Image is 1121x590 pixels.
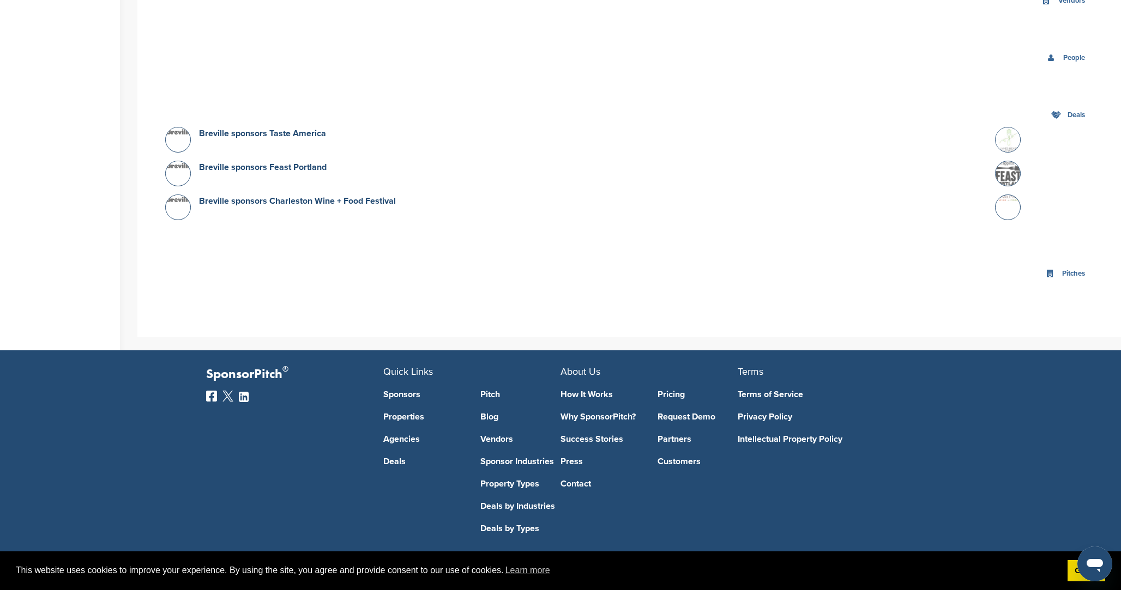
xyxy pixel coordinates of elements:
img: Data [166,195,193,202]
a: Deals by Industries [480,502,561,510]
a: Pricing [658,390,738,399]
div: People [1060,52,1088,64]
div: Pitches [1059,267,1088,280]
a: learn more about cookies [504,562,552,579]
img: Twitter [222,391,233,402]
a: Agencies [383,435,464,443]
img: Data?1415810131 [996,127,1023,162]
img: Data [166,127,193,135]
span: Terms [738,366,763,378]
a: Press [560,457,641,466]
a: Breville sponsors Feast Portland [199,162,327,173]
a: How It Works [560,390,641,399]
img: Open uri20141112 64162 1hv3buo?1415809616 [996,161,1023,188]
div: Deals [1065,109,1088,121]
a: Customers [658,457,738,466]
a: Intellectual Property Policy [738,435,899,443]
p: SponsorPitch [206,367,383,382]
a: Partners [658,435,738,443]
a: Deals [383,457,464,466]
img: Facebook [206,391,217,402]
a: Blog [480,412,561,421]
span: Quick Links [383,366,433,378]
a: Request Demo [658,412,738,421]
a: Breville sponsors Taste America [199,128,326,139]
iframe: Button to launch messaging window [1077,546,1112,581]
span: This website uses cookies to improve your experience. By using the site, you agree and provide co... [16,562,1059,579]
a: Contact [560,479,641,488]
a: Properties [383,412,464,421]
img: Data [166,161,193,168]
a: dismiss cookie message [1068,560,1105,582]
a: Sponsor Industries [480,457,561,466]
a: Breville sponsors Charleston Wine + Food Festival [199,196,396,206]
a: Why SponsorPitch? [560,412,641,421]
a: Success Stories [560,435,641,443]
img: Logostandard [996,196,1023,201]
a: Privacy Policy [738,412,899,421]
span: ® [282,362,288,376]
a: Deals by Types [480,524,561,533]
a: Pitch [480,390,561,399]
a: Terms of Service [738,390,899,399]
a: Sponsors [383,390,464,399]
span: About Us [560,366,600,378]
a: Property Types [480,479,561,488]
a: Vendors [480,435,561,443]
